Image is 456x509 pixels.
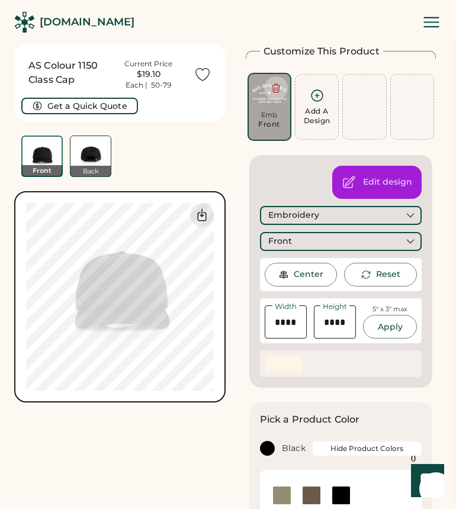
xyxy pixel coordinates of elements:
[264,44,380,59] h2: Customize This Product
[252,78,287,109] img: Asset 2.png
[363,176,412,188] div: Open the design editor to change colors, background, and decoration method.
[264,76,288,100] button: Delete this decoration.
[70,136,111,176] img: AS Colour 1150 Black Back Thumbnail
[28,59,104,87] h1: AS Colour 1150 Class Cap
[278,269,289,280] img: Center Image Icon
[273,487,291,504] div: Eucalyptus
[40,15,134,30] div: [DOMAIN_NAME]
[252,111,287,120] div: Emb.
[21,98,138,114] button: Get a Quick Quote
[363,315,417,339] button: Apply
[258,120,280,129] div: Front
[273,487,291,504] img: Eucalyptus Swatch Image
[332,487,350,504] img: Black Swatch Image
[260,413,360,427] h2: Pick a Product Color
[190,203,214,227] div: Download Front Mockup
[294,269,323,281] div: Center
[126,80,171,90] div: Each | 50-79
[372,305,407,314] div: 5" x 3" max
[303,487,320,504] img: Walnut Swatch Image
[23,137,62,176] img: AS Colour 1150 Black Front Thumbnail
[313,442,422,456] button: Hide Product Colors
[320,303,349,310] div: Height
[21,165,63,177] div: Front
[272,303,299,310] div: Width
[14,12,35,33] img: Rendered Logo - Screens
[304,107,330,125] div: Add A Design
[303,487,320,504] div: Walnut
[70,166,111,177] div: Back
[124,59,172,69] div: Current Price
[268,236,292,247] div: Front
[282,443,306,455] div: Black
[332,487,350,504] div: Black
[376,269,400,281] div: This will reset the rotation of the selected element to 0°.
[400,456,451,507] iframe: Front Chat
[97,69,200,80] div: $19.10
[268,210,319,221] div: Embroidery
